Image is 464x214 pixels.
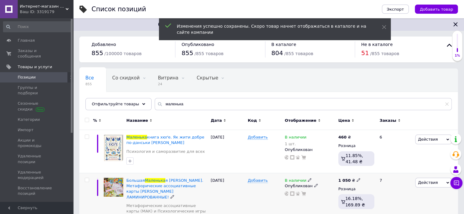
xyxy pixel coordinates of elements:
a: Психология и саморазвитие для всех [126,149,205,154]
span: Импорт [18,127,34,133]
span: Восстановление позиций [18,185,56,196]
div: Изменения успешно сохранены. Скоро товар начнет отображаться в каталоге и на сайте компании [177,23,367,35]
span: Витрина [158,75,178,81]
div: Ваш ID: 3319179 [20,9,73,15]
button: Экспорт [382,5,409,14]
span: Код [248,118,257,123]
span: / 855 товаров [370,51,399,56]
span: 855 [85,82,94,86]
span: Удаленные позиции [18,153,56,164]
a: Метафорические ассоциативные карты (МАК) и Психологические игры [126,203,207,214]
span: Интернет-магазин "Psybooks" [20,4,66,9]
span: В каталоге [272,42,296,47]
button: Чат с покупателем [450,177,462,189]
div: 1% [452,54,462,58]
span: % [93,118,97,123]
div: ₴ [338,178,361,183]
span: 16.18%, 169.89 ₴ [345,196,365,207]
span: 51 [361,49,369,57]
span: Сезонные скидки [18,101,56,112]
span: 24 [158,82,178,86]
span: 804 [272,49,283,57]
span: Действия [418,137,438,142]
span: Отображение [285,118,316,123]
div: 1 шт. [285,142,306,146]
div: ₴ [338,135,351,140]
div: Опубликован [285,183,335,189]
span: В наличии [285,178,306,184]
div: Опубликован [285,147,335,153]
span: Удаленные модерацией [18,170,56,181]
span: Добавить товар [420,7,453,12]
span: Заказы [379,118,396,123]
input: Поиск [3,21,72,32]
span: Отфильтруйте товары [92,102,139,106]
span: В наличии [285,135,306,141]
span: Главная [18,38,35,43]
span: я [PERSON_NAME]. Метафорические ассоциативные карты [PERSON_NAME] ЛАМИНИРОВАННЫЕ! [126,178,203,199]
span: 855 [92,49,103,57]
span: Опубликовано [182,42,214,47]
span: Все [85,75,94,81]
span: Экспорт [387,7,404,12]
a: БольшаяМаленькая [PERSON_NAME]. Метафорические ассоциативные карты [PERSON_NAME] ЛАМИНИРОВАННЫЕ! [126,178,203,199]
span: книга хюґе. Як жити добре по-данськи [PERSON_NAME] [126,135,204,145]
span: Характеристики [18,202,52,207]
img: Большая Маленькая Я. Метафорические ассоциативные карты Давыденко ЛАМИНИРОВАННЫЕ! [104,178,123,197]
span: 855 [182,49,193,57]
span: Позиции [18,75,36,80]
span: Действия [418,180,438,185]
span: Цена [338,118,350,123]
span: Добавить [248,178,268,183]
span: Акции и промокоды [18,138,56,149]
span: Со скидкой [112,75,140,81]
span: / 100000 товаров [104,51,142,56]
span: Товары и услуги [18,64,52,70]
div: Список позиций [92,6,146,12]
span: / 855 товаров [284,51,313,56]
span: Скрытые [197,75,218,81]
input: Поиск по названию позиции, артикулу и поисковым запросам [155,98,452,110]
span: Добавлено [92,42,116,47]
span: 11.85%, 41.48 ₴ [346,153,363,164]
div: Розница [338,186,374,192]
span: / 855 товаров [195,51,224,56]
span: Маленька [145,178,165,183]
span: Большая [126,178,145,183]
b: 460 [338,135,347,139]
span: Название [126,118,148,123]
b: 1 050 [338,178,351,183]
span: Маленька [126,135,147,139]
span: Добавить [248,135,268,140]
a: Маленькакнига хюґе. Як жити добре по-данськи [PERSON_NAME] [126,135,204,145]
button: Добавить товар [415,5,458,14]
span: Категории [18,117,40,122]
span: Группы и подборки [18,85,56,96]
img: Маленька книга хюґе. Як жити добре по-данськи Мік Вікінг [104,135,123,161]
svg: Закрыть [452,21,459,28]
span: Опубликованные [85,98,127,104]
span: Не в каталоге [361,42,393,47]
div: Розница [338,143,374,149]
span: Заказы и сообщения [18,48,56,59]
span: Дата [211,118,222,123]
div: 6 [376,130,414,173]
div: [DATE] [209,130,246,173]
